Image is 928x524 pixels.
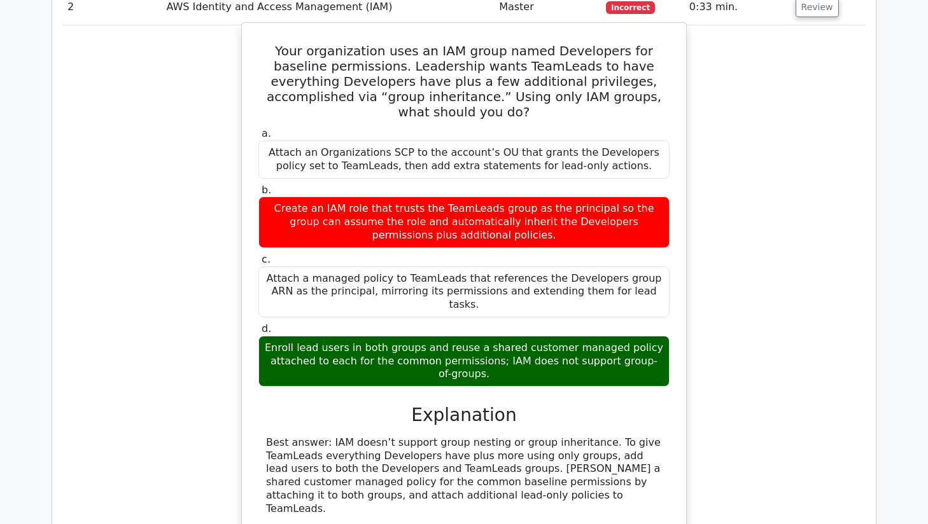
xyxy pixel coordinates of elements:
div: Create an IAM role that trusts the TeamLeads group as the principal so the group can assume the r... [258,197,670,247]
h5: Your organization uses an IAM group named Developers for baseline permissions. Leadership wants T... [257,43,671,120]
span: c. [262,253,271,265]
span: Incorrect [606,1,655,14]
div: Attach a managed policy to TeamLeads that references the Developers group ARN as the principal, m... [258,266,670,317]
div: Attach an Organizations SCP to the account’s OU that grants the Developers policy set to TeamLead... [258,141,670,179]
h3: Explanation [266,404,662,426]
span: d. [262,322,271,334]
span: a. [262,127,271,139]
span: b. [262,184,271,196]
div: Enroll lead users in both groups and reuse a shared customer managed policy attached to each for ... [258,336,670,387]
